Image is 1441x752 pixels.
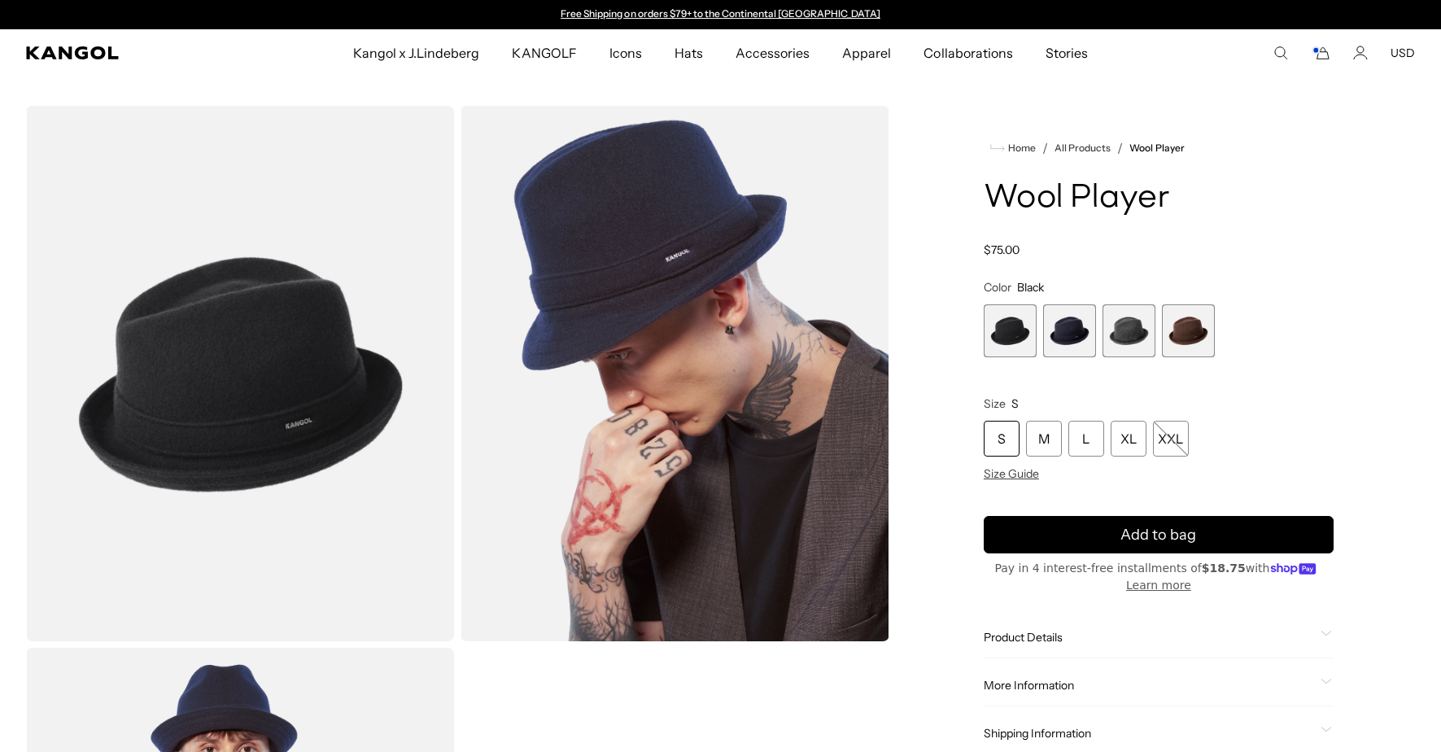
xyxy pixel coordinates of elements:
div: Announcement [553,8,889,21]
span: Color [984,280,1011,295]
a: Kangol x J.Lindeberg [337,29,496,77]
div: 2 of 4 [1043,304,1096,357]
div: 1 of 4 [984,304,1037,357]
span: Shipping Information [984,726,1314,741]
a: Kangol [26,46,234,59]
span: Accessories [736,29,810,77]
span: Home [1005,142,1036,154]
label: Dark Blue [1043,304,1096,357]
span: $75.00 [984,243,1020,257]
span: Collaborations [924,29,1012,77]
img: dark-blue [461,106,889,641]
a: Wool Player [1129,142,1184,154]
div: XXL [1153,421,1189,457]
img: color-black [26,106,454,641]
label: Tobacco [1162,304,1215,357]
summary: Search here [1273,46,1288,60]
div: M [1026,421,1062,457]
span: Apparel [842,29,891,77]
div: 1 of 2 [553,8,889,21]
a: Collaborations [907,29,1028,77]
a: KANGOLF [496,29,592,77]
div: S [984,421,1020,457]
li: / [1111,138,1123,158]
li: / [1036,138,1048,158]
a: Hats [658,29,719,77]
span: Icons [609,29,642,77]
a: Icons [593,29,658,77]
label: Black [984,304,1037,357]
span: Stories [1046,29,1088,77]
div: XL [1111,421,1146,457]
span: Hats [675,29,703,77]
button: Cart [1311,46,1330,60]
span: Add to bag [1120,524,1196,546]
span: Product Details [984,630,1314,645]
span: Black [1017,280,1044,295]
a: Account [1353,46,1368,60]
a: All Products [1055,142,1111,154]
a: Home [990,141,1036,155]
slideshow-component: Announcement bar [553,8,889,21]
div: 4 of 4 [1162,304,1215,357]
button: USD [1391,46,1415,60]
span: KANGOLF [512,29,576,77]
span: More Information [984,678,1314,693]
span: Kangol x J.Lindeberg [353,29,480,77]
h1: Wool Player [984,181,1334,216]
a: Stories [1029,29,1104,77]
div: L [1068,421,1104,457]
a: Accessories [719,29,826,77]
div: 3 of 4 [1103,304,1155,357]
label: Dark Flannel [1103,304,1155,357]
span: Size Guide [984,466,1039,481]
a: Apparel [826,29,907,77]
a: Free Shipping on orders $79+ to the Continental [GEOGRAPHIC_DATA] [561,7,880,20]
span: Size [984,396,1006,411]
nav: breadcrumbs [984,138,1334,158]
span: S [1011,396,1019,411]
button: Add to bag [984,516,1334,553]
